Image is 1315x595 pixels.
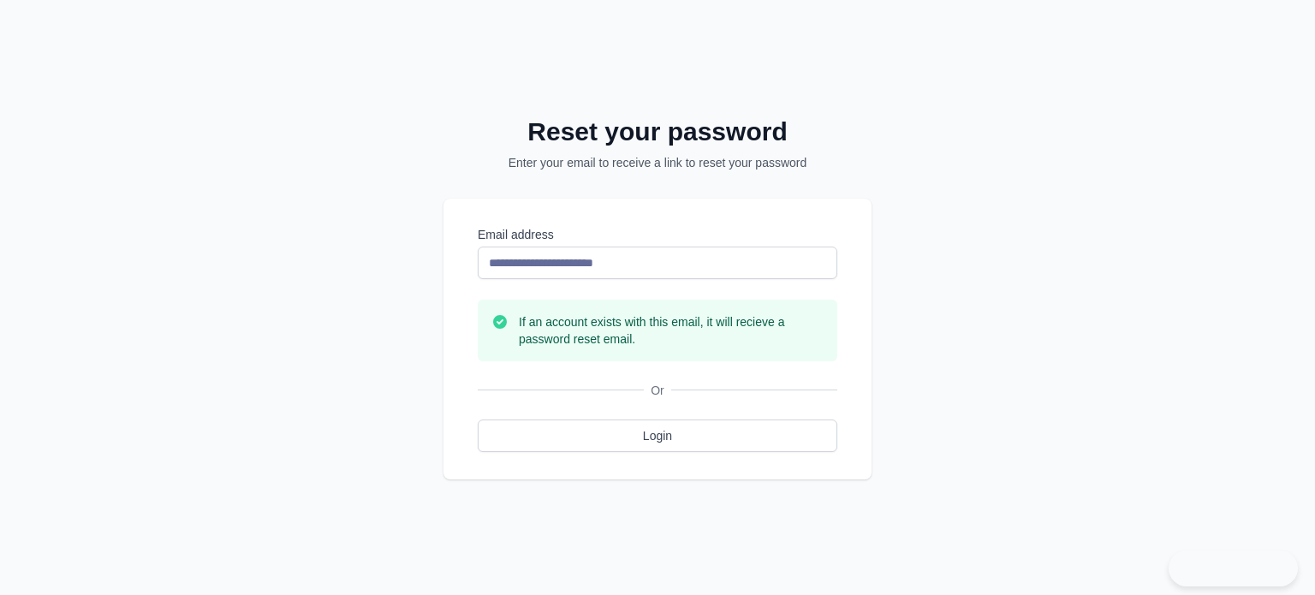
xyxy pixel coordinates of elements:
iframe: Toggle Customer Support [1169,550,1298,586]
p: Enter your email to receive a link to reset your password [466,154,849,171]
label: Email address [478,226,837,243]
span: Or [644,382,671,399]
h2: Reset your password [466,116,849,147]
a: Login [478,419,837,452]
h3: If an account exists with this email, it will recieve a password reset email. [519,313,824,348]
